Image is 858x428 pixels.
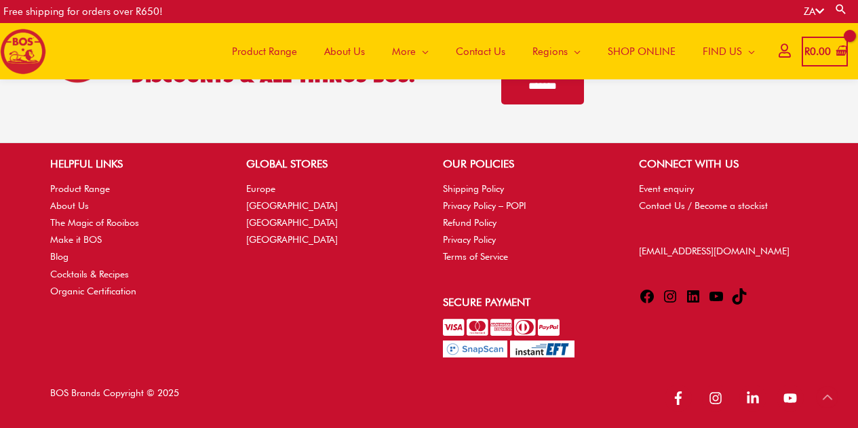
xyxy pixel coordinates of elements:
a: Contact Us [442,23,519,79]
span: SHOP ONLINE [608,31,676,72]
span: Product Range [232,31,297,72]
img: Pay with SnapScan [443,341,507,357]
a: More [378,23,442,79]
a: facebook-f [665,385,699,412]
img: Pay with InstantEFT [510,341,574,357]
a: The Magic of Rooibos [50,217,139,228]
a: linkedin-in [739,385,774,412]
span: About Us [324,31,365,72]
a: View Shopping Cart, empty [802,37,848,67]
img: BOS Ice Tea [50,29,104,83]
h2: Secure Payment [443,294,612,311]
a: Product Range [218,23,311,79]
a: SHOP ONLINE [594,23,689,79]
a: Make it BOS [50,234,102,245]
a: Refund Policy [443,217,496,228]
h2: GLOBAL STORES [246,156,415,172]
h2: GET 10% OFF be the first to know about discounts & all things BOS! [132,26,482,87]
a: Blog [50,251,69,262]
a: About Us [311,23,378,79]
nav: Site Navigation [208,23,768,79]
h2: CONNECT WITH US [639,156,808,172]
a: ZA [804,5,824,18]
a: Regions [519,23,594,79]
a: Contact Us / Become a stockist [639,200,768,211]
span: R [804,45,810,58]
a: Shipping Policy [443,183,504,194]
a: Product Range [50,183,110,194]
a: Event enquiry [639,183,694,194]
a: [GEOGRAPHIC_DATA] [246,217,338,228]
h2: HELPFUL LINKS [50,156,219,172]
div: BOS Brands Copyright © 2025 [37,385,429,414]
h2: OUR POLICIES [443,156,612,172]
a: Europe [246,183,275,194]
span: More [392,31,416,72]
a: youtube [777,385,808,412]
a: [GEOGRAPHIC_DATA] [246,234,338,245]
bdi: 0.00 [804,45,831,58]
a: Privacy Policy – POPI [443,200,526,211]
a: Privacy Policy [443,234,496,245]
a: [EMAIL_ADDRESS][DOMAIN_NAME] [639,246,789,256]
nav: GLOBAL STORES [246,180,415,249]
nav: OUR POLICIES [443,180,612,266]
a: Cocktails & Recipes [50,269,129,279]
span: Regions [532,31,568,72]
a: Terms of Service [443,251,508,262]
a: Organic Certification [50,286,136,296]
span: FIND US [703,31,742,72]
a: Search button [834,3,848,16]
a: [GEOGRAPHIC_DATA] [246,200,338,211]
a: instagram [702,385,737,412]
a: About Us [50,200,89,211]
nav: HELPFUL LINKS [50,180,219,300]
span: Contact Us [456,31,505,72]
nav: CONNECT WITH US [639,180,808,214]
